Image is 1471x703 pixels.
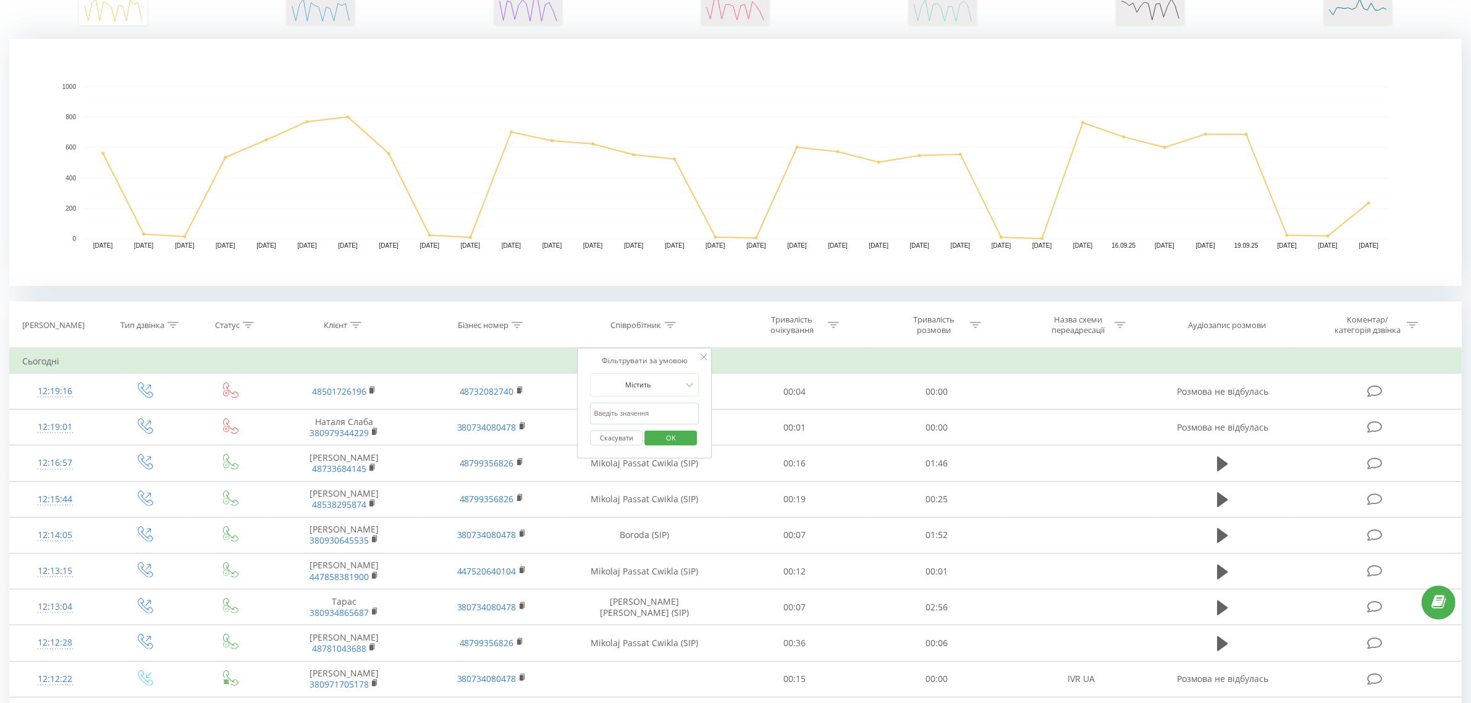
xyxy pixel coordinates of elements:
text: [DATE] [338,243,358,250]
text: [DATE] [951,243,971,250]
td: Boroda (SIP) [565,517,724,553]
td: [PERSON_NAME] [271,445,418,481]
a: 447858381900 [310,571,369,583]
div: 12:12:28 [22,631,88,655]
div: 12:13:15 [22,559,88,583]
td: 00:12 [724,554,866,589]
td: Наталя Слаба [271,410,418,445]
text: 400 [65,175,76,182]
a: 380971705178 [310,678,369,690]
text: [DATE] [910,243,930,250]
td: 00:04 [724,374,866,410]
td: Mikolaj Passat Cwikla (SIP) [565,554,724,589]
text: [DATE] [175,243,195,250]
text: [DATE] [1073,243,1093,250]
td: IVR UA [1008,661,1155,697]
div: Аудіозапис розмови [1188,320,1266,330]
text: 800 [65,114,76,120]
a: 48501726196 [312,385,366,397]
a: 48799356826 [460,493,514,505]
td: 00:07 [724,589,866,625]
a: 48538295874 [312,499,366,510]
text: [DATE] [1155,243,1174,250]
a: 380930645535 [310,534,369,546]
text: [DATE] [542,243,562,250]
td: Сьогодні [10,349,1462,374]
text: [DATE] [216,243,235,250]
text: [DATE] [297,243,317,250]
a: 380979344229 [310,427,369,439]
text: [DATE] [379,243,398,250]
td: [PERSON_NAME] [271,554,418,589]
td: 01:52 [866,517,1007,553]
text: [DATE] [1032,243,1052,250]
span: Розмова не відбулась [1177,673,1268,684]
text: [DATE] [828,243,848,250]
text: [DATE] [1359,243,1379,250]
a: 380934865687 [310,607,369,618]
div: Фільтрувати за умовою [591,355,699,367]
div: [PERSON_NAME] [22,320,85,330]
div: 12:16:57 [22,451,88,475]
td: 00:00 [866,661,1007,697]
a: 48733684145 [312,463,366,474]
td: [PERSON_NAME] (SIP) [565,410,724,445]
div: Співробітник [611,320,662,330]
td: 00:16 [724,445,866,481]
text: [DATE] [134,243,154,250]
td: [PERSON_NAME] [271,481,418,517]
text: 19.09.25 [1234,243,1258,250]
text: 200 [65,205,76,212]
text: [DATE] [706,243,725,250]
a: 48799356826 [460,637,514,649]
span: Розмова не відбулась [1177,385,1268,397]
a: 380734080478 [457,673,516,684]
text: [DATE] [992,243,1011,250]
td: 00:36 [724,625,866,661]
text: [DATE] [665,243,685,250]
text: [DATE] [1195,243,1215,250]
a: 380734080478 [457,601,516,613]
td: [PERSON_NAME] [PERSON_NAME] (SIP) [565,589,724,625]
text: [DATE] [420,243,440,250]
div: 12:13:04 [22,595,88,619]
div: Тривалість розмови [901,314,967,335]
td: [PERSON_NAME] [PERSON_NAME] (SIP) [565,374,724,410]
text: [DATE] [93,243,113,250]
td: 00:06 [866,625,1007,661]
td: 00:00 [866,410,1007,445]
text: [DATE] [624,243,644,250]
text: [DATE] [256,243,276,250]
a: 48732082740 [460,385,514,397]
text: [DATE] [787,243,807,250]
td: 00:00 [866,374,1007,410]
div: Клієнт [324,320,347,330]
text: [DATE] [461,243,481,250]
td: 00:01 [724,410,866,445]
button: Скасувати [591,431,643,446]
div: 12:14:05 [22,523,88,547]
span: Розмова не відбулась [1177,421,1268,433]
div: Статус [215,320,240,330]
td: Mikolaj Passat Cwikla (SIP) [565,625,724,661]
text: [DATE] [1318,243,1338,250]
div: 12:19:16 [22,379,88,403]
text: [DATE] [746,243,766,250]
a: 380734080478 [457,421,516,433]
button: OK [644,431,697,446]
td: 02:56 [866,589,1007,625]
text: [DATE] [1278,243,1297,250]
a: 447520640104 [457,565,516,577]
div: 12:19:01 [22,415,88,439]
td: 00:01 [866,554,1007,589]
div: Тип дзвінка [120,320,164,330]
text: [DATE] [869,243,889,250]
td: Mikolaj Passat Cwikla (SIP) [565,445,724,481]
td: [PERSON_NAME] [271,661,418,697]
td: 00:07 [724,517,866,553]
svg: A chart. [9,39,1462,286]
td: 01:46 [866,445,1007,481]
text: [DATE] [583,243,603,250]
td: Mikolaj Passat Cwikla (SIP) [565,481,724,517]
div: Назва схеми переадресації [1045,314,1111,335]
